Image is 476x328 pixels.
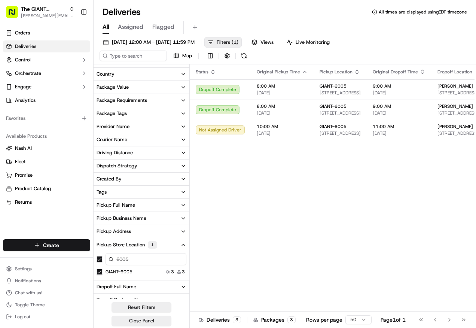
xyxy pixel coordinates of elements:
[3,288,90,298] button: Chat with us!
[15,302,45,308] span: Toggle Theme
[94,280,189,293] button: Dropoff Full Name
[3,81,90,93] button: Engage
[306,316,342,324] p: Rows per page
[320,69,353,75] span: Pickup Location
[6,199,87,206] a: Returns
[15,199,32,206] span: Returns
[97,71,115,78] div: Country
[94,120,189,133] button: Provider Name
[373,90,425,96] span: [DATE]
[3,196,90,208] button: Returns
[3,156,90,168] button: Fleet
[15,43,36,50] span: Deliveries
[320,103,347,109] span: GIANT-6005
[112,39,195,46] span: [DATE] 12:00 AM - [DATE] 11:59 PM
[437,124,473,130] span: [PERSON_NAME]
[3,142,90,154] button: Nash AI
[94,225,189,238] button: Pickup Address
[94,81,189,94] button: Package Value
[94,294,189,306] button: Dropoff Business Name
[15,172,33,179] span: Promise
[97,189,107,195] div: Tags
[3,169,90,181] button: Promise
[3,27,90,39] a: Orders
[199,316,241,324] div: Deliveries
[320,110,361,116] span: [STREET_ADDRESS]
[6,158,87,165] a: Fleet
[379,9,467,15] span: All times are displayed using EDT timezone
[15,266,32,272] span: Settings
[257,103,308,109] span: 8:00 AM
[257,83,308,89] span: 8:00 AM
[97,241,157,249] div: Pickup Store Location
[97,215,146,222] div: Pickup Business Name
[97,110,127,117] div: Package Tags
[171,269,174,275] span: 3
[15,70,41,77] span: Orchestrate
[239,51,249,61] button: Refresh
[257,124,308,130] span: 10:00 AM
[6,145,87,152] a: Nash AI
[15,145,32,152] span: Nash AI
[94,173,189,185] button: Created By
[7,72,21,85] img: 1736555255976-a54dd68f-1ca7-489b-9aae-adbdc363a1c4
[94,238,189,252] button: Pickup Store Location1
[196,69,208,75] span: Status
[94,160,189,172] button: Dispatch Strategy
[320,130,361,136] span: [STREET_ADDRESS]
[233,316,241,323] div: 3
[287,316,296,323] div: 3
[97,97,147,104] div: Package Requirements
[106,269,132,275] label: GIANT-6005
[94,146,189,159] button: Driving Distance
[15,109,57,116] span: Knowledge Base
[112,302,171,313] button: Reset Filters
[182,52,192,59] span: Map
[3,300,90,310] button: Toggle Theme
[373,124,425,130] span: 11:00 AM
[106,253,186,265] input: Pickup Store Location
[21,13,74,19] span: [PERSON_NAME][EMAIL_ADDRESS][PERSON_NAME][DOMAIN_NAME]
[3,3,77,21] button: The GIANT Company[PERSON_NAME][EMAIL_ADDRESS][PERSON_NAME][DOMAIN_NAME]
[15,57,31,63] span: Control
[127,74,136,83] button: Start new chat
[373,110,425,116] span: [DATE]
[253,316,296,324] div: Packages
[3,54,90,66] button: Control
[21,5,66,13] button: The GIANT Company
[15,97,36,104] span: Analytics
[94,68,189,81] button: Country
[217,39,238,46] span: Filters
[7,109,13,115] div: 📗
[3,112,90,124] div: Favorites
[3,239,90,251] button: Create
[257,110,308,116] span: [DATE]
[97,149,133,156] div: Driving Distance
[97,202,135,209] div: Pickup Full Name
[15,185,51,192] span: Product Catalog
[97,163,137,169] div: Dispatch Strategy
[3,40,90,52] a: Deliveries
[152,22,174,31] span: Flagged
[381,316,406,324] div: Page 1 of 1
[97,176,122,182] div: Created By
[103,22,109,31] span: All
[6,185,87,192] a: Product Catalog
[103,6,141,18] h1: Deliveries
[3,312,90,322] button: Log out
[63,109,69,115] div: 💻
[15,158,26,165] span: Fleet
[373,130,425,136] span: [DATE]
[182,269,185,275] span: 3
[283,37,333,48] button: Live Monitoring
[100,37,198,48] button: [DATE] 12:00 AM - [DATE] 11:59 PM
[3,183,90,195] button: Product Catalog
[74,127,91,133] span: Pylon
[15,30,30,36] span: Orders
[4,106,60,119] a: 📗Knowledge Base
[437,83,473,89] span: [PERSON_NAME]
[94,199,189,212] button: Pickup Full Name
[71,109,120,116] span: API Documentation
[373,103,425,109] span: 9:00 AM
